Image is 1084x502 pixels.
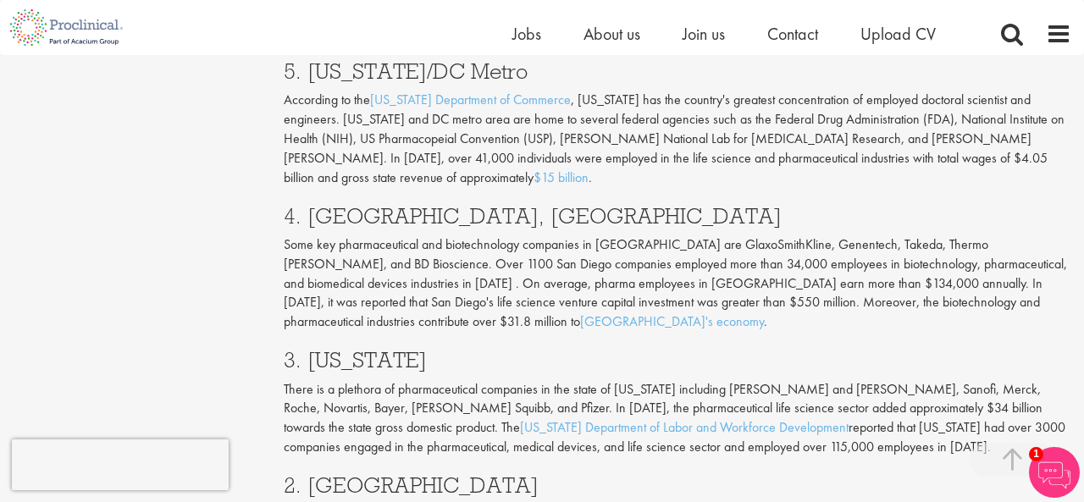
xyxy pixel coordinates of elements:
h3: 4. [GEOGRAPHIC_DATA], [GEOGRAPHIC_DATA] [284,205,1071,227]
a: Jobs [512,23,541,45]
a: [GEOGRAPHIC_DATA]'s economy [580,312,764,330]
iframe: reCAPTCHA [12,439,229,490]
a: About us [583,23,640,45]
h3: 3. [US_STATE] [284,349,1071,371]
p: There is a plethora of pharmaceutical companies in the state of [US_STATE] including [PERSON_NAME... [284,380,1071,457]
span: 1 [1029,447,1043,461]
a: [US_STATE] Department of Commerce [370,91,571,108]
img: Chatbot [1029,447,1080,498]
a: Contact [767,23,818,45]
a: Join us [683,23,725,45]
a: $15 billion [534,168,589,186]
h3: 5. [US_STATE]/DC Metro [284,60,1071,82]
p: According to the , [US_STATE] has the country's greatest concentration of employed doctoral scien... [284,91,1071,187]
a: [US_STATE] Department of Labor and Workforce Development [520,418,849,436]
h3: 2. [GEOGRAPHIC_DATA] [284,474,1071,496]
a: Upload CV [860,23,936,45]
p: Some key pharmaceutical and biotechnology companies in [GEOGRAPHIC_DATA] are GlaxoSmithKline, Gen... [284,235,1071,332]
